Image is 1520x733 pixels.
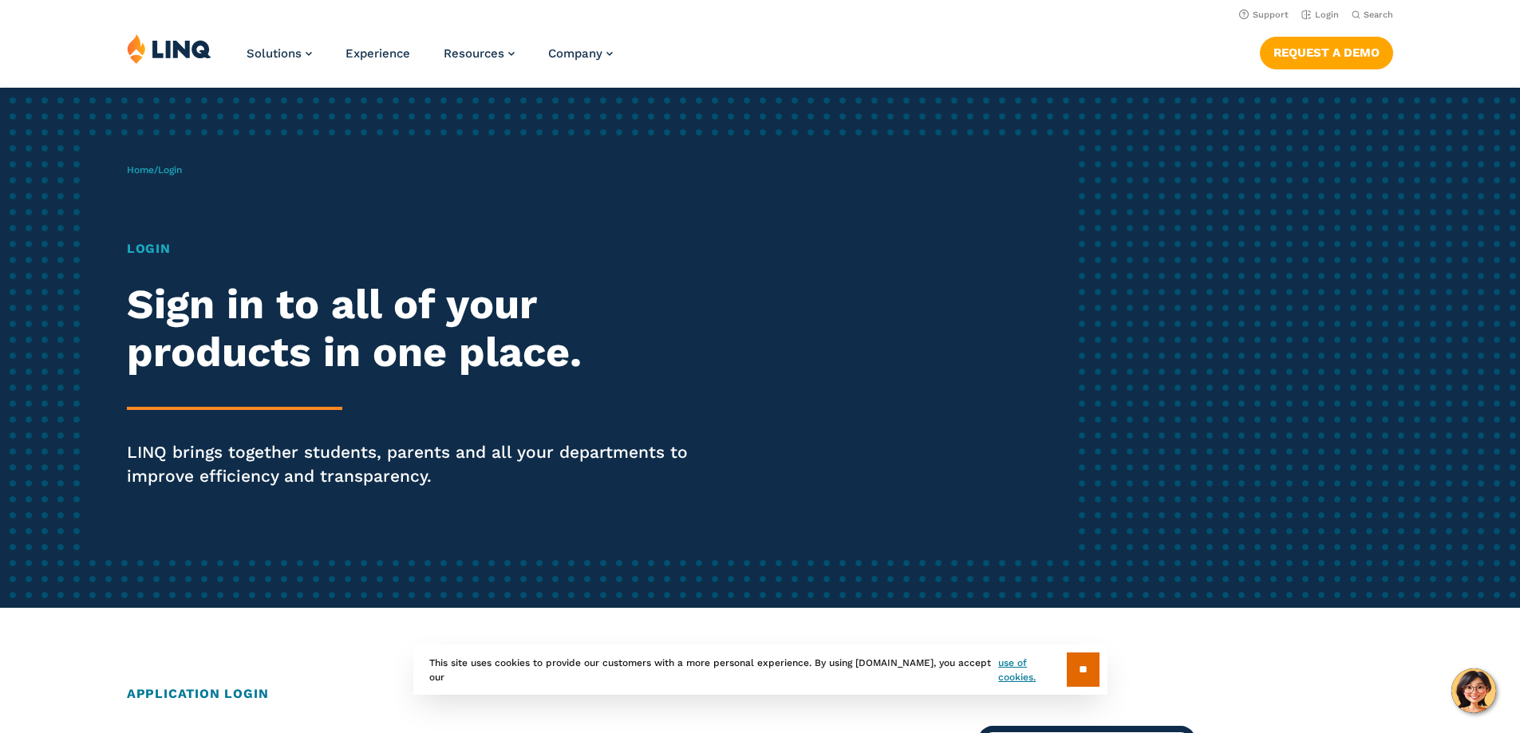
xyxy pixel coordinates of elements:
nav: Button Navigation [1260,33,1393,69]
div: This site uses cookies to provide our customers with a more personal experience. By using [DOMAIN... [413,644,1107,695]
span: Company [548,46,602,61]
a: Request a Demo [1260,37,1393,69]
a: use of cookies. [998,656,1066,684]
a: Experience [345,46,410,61]
a: Login [1301,10,1339,20]
button: Open Search Bar [1352,9,1393,21]
span: Search [1364,10,1393,20]
a: Home [127,164,154,175]
span: Resources [444,46,504,61]
a: Support [1239,10,1289,20]
img: LINQ | K‑12 Software [127,33,211,64]
span: Solutions [247,46,302,61]
a: Solutions [247,46,312,61]
nav: Primary Navigation [247,33,613,86]
span: / [127,164,182,175]
h2: Sign in to all of your products in one place. [127,281,713,376]
p: LINQ brings together students, parents and all your departments to improve efficiency and transpa... [127,440,713,488]
a: Resources [444,46,515,61]
h1: Login [127,239,713,258]
span: Login [158,164,182,175]
a: Company [548,46,613,61]
button: Hello, have a question? Let’s chat. [1451,668,1496,713]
